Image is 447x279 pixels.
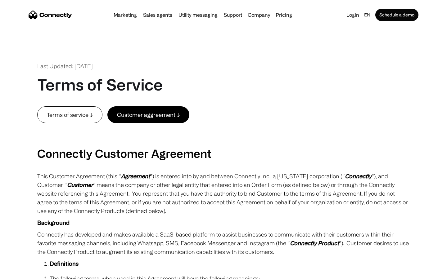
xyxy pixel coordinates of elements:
[37,62,93,70] div: Last Updated: [DATE]
[37,172,410,215] p: This Customer Agreement (this “ ”) is entered into by and between Connectly Inc., a [US_STATE] co...
[37,75,163,94] h1: Terms of Service
[345,173,372,179] em: Connectly
[221,12,245,17] a: Support
[117,110,180,119] div: Customer aggreement ↓
[344,11,362,19] a: Login
[6,268,37,277] aside: Language selected: English
[176,12,220,17] a: Utility messaging
[111,12,139,17] a: Marketing
[50,260,79,267] strong: Definitions
[248,11,270,19] div: Company
[290,240,339,246] em: Connectly Product
[364,11,370,19] div: en
[67,182,93,188] em: Customer
[141,12,175,17] a: Sales agents
[375,9,418,21] a: Schedule a demo
[37,135,410,144] p: ‍
[121,173,150,179] em: Agreement
[12,268,37,277] ul: Language list
[273,12,295,17] a: Pricing
[37,230,410,256] p: Connectly has developed and makes available a SaaS-based platform to assist businesses to communi...
[37,219,70,226] strong: Background
[37,123,410,132] p: ‍
[47,110,93,119] div: Terms of service ↓
[37,147,410,160] h2: Connectly Customer Agreement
